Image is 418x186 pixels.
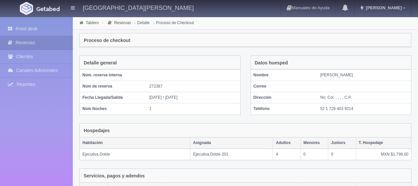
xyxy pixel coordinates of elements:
[84,38,130,43] h4: Proceso de checkout
[80,137,190,149] th: Habitación
[190,149,273,160] td: Ejecutiva Doble 201
[317,70,411,81] td: [PERSON_NAME]
[251,103,318,115] th: Teléfono
[80,103,147,115] th: Núm Noches
[251,70,318,81] th: Nombre
[328,137,356,149] th: Juniors
[83,3,194,12] h4: [GEOGRAPHIC_DATA][PERSON_NAME]
[80,70,147,81] th: Núm. reserva interna
[317,103,411,115] td: 52 1 729 403 9214
[80,81,147,92] th: Núm de reserva
[251,81,318,92] th: Correo
[86,20,99,25] a: Tablero
[317,92,411,103] td: No, Col. , , , , C.P.
[356,137,411,149] th: T. Hospedaje
[80,149,190,160] td: Ejecutiva Doble
[84,128,110,133] h4: Hospedajes
[36,6,60,11] img: Getabed
[147,92,240,103] td: [DATE] / [DATE]
[114,20,131,25] a: Reservas
[255,60,288,65] h4: Datos huesped
[80,92,147,103] th: Fecha Llegada/Salida
[328,149,356,160] td: 0
[251,92,318,103] th: Dirección
[147,103,240,115] td: 1
[84,60,117,65] h4: Detalle general
[190,137,273,149] th: Asignada
[273,149,301,160] td: 4
[20,2,33,15] img: Getabed
[273,137,301,149] th: Adultos
[151,19,196,26] li: Proceso de Checkout
[147,81,240,92] td: 272387
[133,19,151,26] li: Detalle
[84,173,145,178] h4: Servicios, pagos y adendos
[364,5,402,10] span: [PERSON_NAME]
[356,149,411,160] td: MXN $1,799.00
[301,137,328,149] th: Menores
[301,149,328,160] td: 0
